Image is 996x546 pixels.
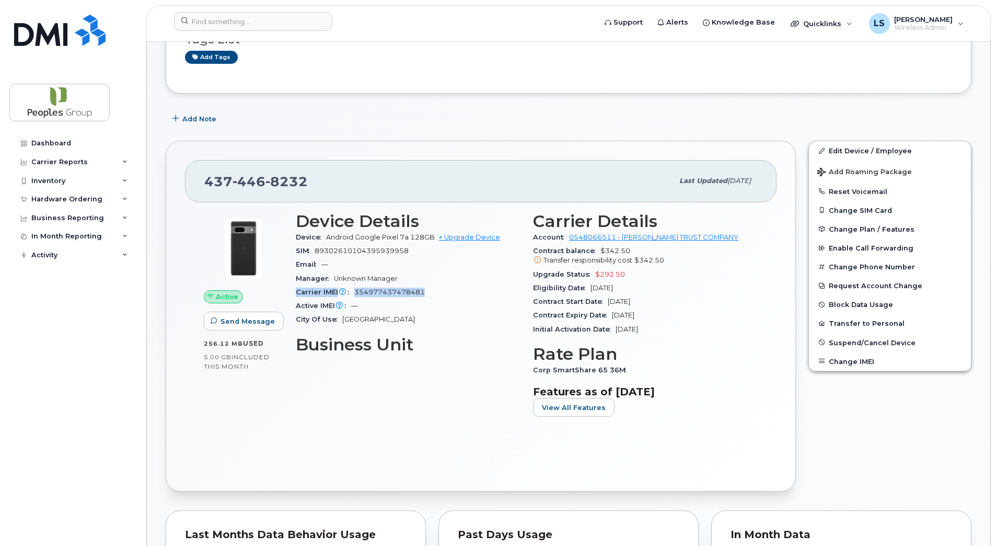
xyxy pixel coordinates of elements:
[809,333,971,352] button: Suspend/Cancel Device
[612,311,634,319] span: [DATE]
[533,270,595,278] span: Upgrade Status
[174,12,332,31] input: Find something...
[439,233,500,241] a: + Upgrade Device
[296,247,315,255] span: SIM
[321,260,328,268] span: —
[634,256,664,264] span: $342.50
[874,17,885,30] span: LS
[182,114,216,124] span: Add Note
[613,17,643,28] span: Support
[533,284,590,292] span: Eligibility Date
[533,247,600,255] span: Contract balance
[533,311,612,319] span: Contract Expiry Date
[212,217,275,280] img: image20231002-3703462-3n0zy9.jpeg
[542,403,606,413] span: View All Features
[894,24,953,32] span: Wireless Admin
[296,275,334,282] span: Manager
[204,354,231,361] span: 5.00 GB
[803,19,841,28] span: Quicklinks
[216,292,238,302] span: Active
[731,530,952,540] div: In Month Data
[829,244,913,252] span: Enable Call Forwarding
[650,12,696,33] a: Alerts
[533,366,631,374] span: Corp SmartShare 65 36M
[533,212,758,231] h3: Carrier Details
[296,302,351,310] span: Active IMEI
[296,288,354,296] span: Carrier IMEI
[185,51,238,64] a: Add tags
[296,315,342,323] span: City Of Use
[783,13,860,34] div: Quicklinks
[166,109,225,128] button: Add Note
[533,345,758,363] h3: Rate Plan
[829,338,916,346] span: Suspend/Cancel Device
[809,295,971,314] button: Block Data Usage
[809,352,971,371] button: Change IMEI
[296,260,321,268] span: Email
[894,15,953,24] span: [PERSON_NAME]
[679,177,727,185] span: Last updated
[204,353,270,370] span: included this month
[809,220,971,238] button: Change Plan / Features
[204,174,308,189] span: 437
[296,212,520,231] h3: Device Details
[342,315,415,323] span: [GEOGRAPHIC_DATA]
[315,247,409,255] span: 89302610104395939958
[533,233,569,241] span: Account
[809,182,971,201] button: Reset Voicemail
[809,201,971,220] button: Change SIM Card
[817,168,912,178] span: Add Roaming Package
[334,275,398,282] span: Unknown Manager
[597,12,650,33] a: Support
[185,33,952,46] h3: Tags List
[533,398,615,417] button: View All Features
[809,314,971,333] button: Transfer to Personal
[296,233,326,241] span: Device
[458,530,679,540] div: Past Days Usage
[696,12,782,33] a: Knowledge Base
[862,13,971,34] div: Lucio Spizzirri
[608,298,630,305] span: [DATE]
[265,174,308,189] span: 8232
[590,284,613,292] span: [DATE]
[351,302,358,310] span: —
[233,174,265,189] span: 446
[666,17,688,28] span: Alerts
[221,316,275,326] span: Send Message
[533,298,608,305] span: Contract Start Date
[185,530,407,540] div: Last Months Data Behavior Usage
[727,177,751,185] span: [DATE]
[712,17,775,28] span: Knowledge Base
[809,141,971,160] a: Edit Device / Employee
[326,233,435,241] span: Android Google Pixel 7a 128GB
[829,225,914,233] span: Change Plan / Features
[616,325,638,333] span: [DATE]
[296,335,520,354] h3: Business Unit
[533,385,758,398] h3: Features as of [DATE]
[243,339,264,347] span: used
[595,270,625,278] span: $292.50
[204,340,243,347] span: 256.12 MB
[809,238,971,257] button: Enable Call Forwarding
[809,276,971,295] button: Request Account Change
[543,256,632,264] span: Transfer responsibility cost
[354,288,425,296] span: 354977437478481
[809,257,971,276] button: Change Phone Number
[569,233,738,241] a: 0548066511 - [PERSON_NAME] TRUST COMPANY
[809,161,971,182] button: Add Roaming Package
[533,247,758,266] span: $342.50
[204,312,284,331] button: Send Message
[533,325,616,333] span: Initial Activation Date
